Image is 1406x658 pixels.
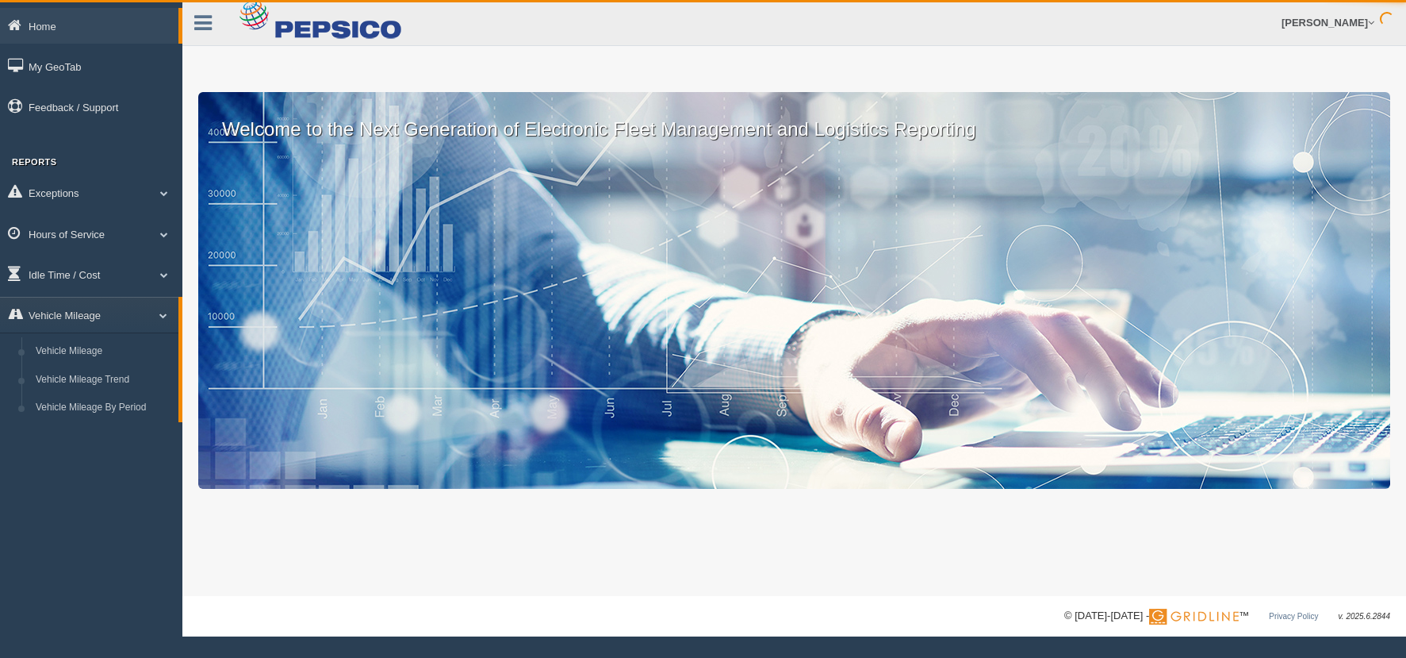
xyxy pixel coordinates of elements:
a: Vehicle Mileage By Period [29,394,178,422]
a: Privacy Policy [1269,612,1318,621]
span: v. 2025.6.2844 [1339,612,1390,621]
img: Gridline [1149,609,1239,625]
p: Welcome to the Next Generation of Electronic Fleet Management and Logistics Reporting [198,92,1390,143]
a: Vehicle Mileage Trend [29,366,178,394]
a: Vehicle Mileage [29,337,178,366]
div: © [DATE]-[DATE] - ™ [1064,608,1390,625]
